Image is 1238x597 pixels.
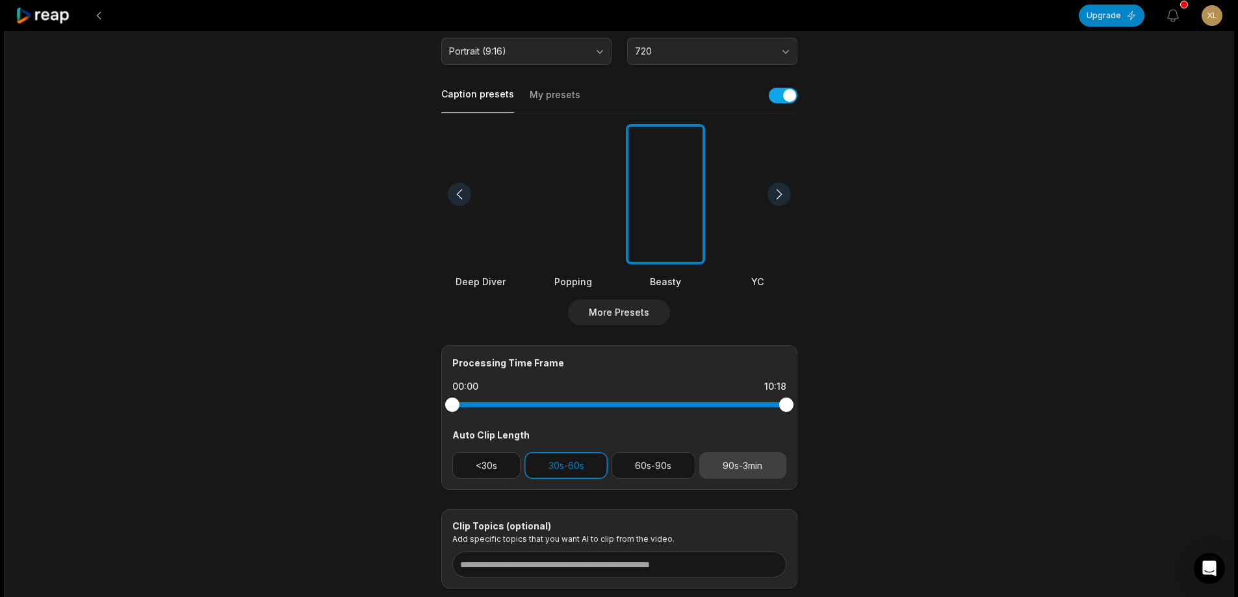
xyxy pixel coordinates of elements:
button: Upgrade [1079,5,1144,27]
p: Add specific topics that you want AI to clip from the video. [452,534,786,544]
button: More Presets [568,299,670,325]
div: Popping [534,275,613,288]
div: YC [718,275,797,288]
div: 00:00 [452,380,478,393]
button: Caption presets [441,88,514,113]
button: My presets [530,88,580,113]
div: Open Intercom Messenger [1194,553,1225,584]
div: 10:18 [764,380,786,393]
button: Portrait (9:16) [441,38,612,65]
button: 30s-60s [524,452,608,479]
button: 90s-3min [699,452,786,479]
button: 60s-90s [612,452,695,479]
button: 720 [627,38,797,65]
div: Deep Diver [441,275,521,288]
div: Beasty [626,275,705,288]
div: Auto Clip Length [452,428,786,442]
span: 720 [635,45,771,57]
div: Processing Time Frame [452,356,786,370]
div: Clip Topics (optional) [452,520,786,532]
span: Portrait (9:16) [449,45,586,57]
button: <30s [452,452,521,479]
